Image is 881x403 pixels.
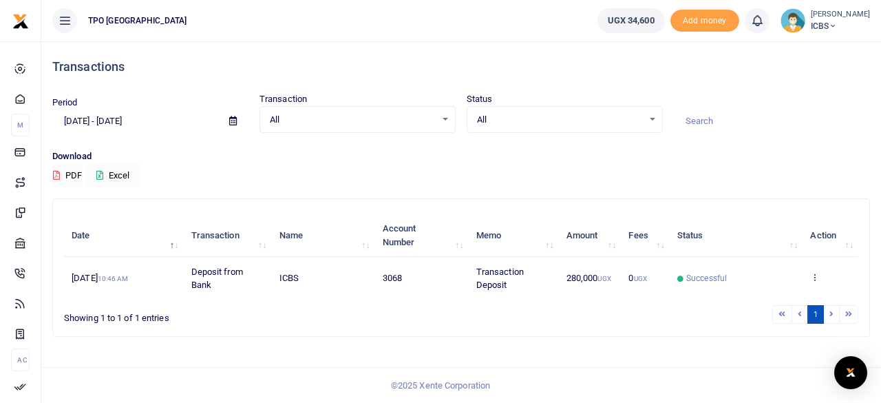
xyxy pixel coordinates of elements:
div: Showing 1 to 1 of 1 entries [64,304,390,325]
li: Toup your wallet [670,10,739,32]
span: Transaction Deposit [476,267,524,291]
a: 1 [807,305,824,324]
th: Status: activate to sort column ascending [670,214,803,257]
span: ICBS [279,273,299,283]
div: Open Intercom Messenger [834,356,867,389]
img: profile-user [781,8,805,33]
span: 3068 [383,273,402,283]
th: Name: activate to sort column ascending [271,214,374,257]
small: UGX [634,275,647,282]
li: Ac [11,349,30,371]
a: UGX 34,600 [597,8,665,33]
span: TPO [GEOGRAPHIC_DATA] [83,14,192,27]
span: UGX 34,600 [608,14,655,28]
label: Period [52,96,78,110]
a: Add money [670,14,739,25]
a: logo-small logo-large logo-large [12,15,29,25]
button: Excel [85,164,141,187]
th: Date: activate to sort column descending [64,214,183,257]
img: logo-small [12,13,29,30]
li: Wallet ballance [592,8,670,33]
span: Deposit from Bank [191,267,243,291]
label: Transaction [259,92,307,106]
span: ICBS [811,20,870,32]
li: M [11,114,30,136]
small: [PERSON_NAME] [811,9,870,21]
th: Account Number: activate to sort column ascending [375,214,469,257]
span: Successful [686,272,727,285]
th: Transaction: activate to sort column ascending [183,214,271,257]
th: Fees: activate to sort column ascending [621,214,670,257]
th: Memo: activate to sort column ascending [469,214,559,257]
span: 280,000 [566,273,611,283]
span: [DATE] [72,273,128,283]
input: select period [52,110,218,133]
small: UGX [597,275,611,282]
input: Search [674,110,870,133]
p: Download [52,149,870,164]
label: Status [467,92,493,106]
button: PDF [52,164,83,187]
th: Amount: activate to sort column ascending [559,214,622,257]
span: All [270,113,436,127]
h4: Transactions [52,59,870,74]
small: 10:46 AM [98,275,129,282]
th: Action: activate to sort column ascending [803,214,858,257]
span: Add money [670,10,739,32]
span: All [477,113,643,127]
span: 0 [628,273,646,283]
a: profile-user [PERSON_NAME] ICBS [781,8,870,33]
